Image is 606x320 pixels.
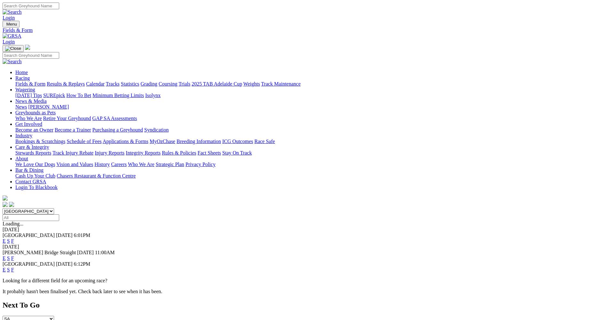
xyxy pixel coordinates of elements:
span: 6:12PM [74,261,91,267]
span: Menu [6,22,17,27]
a: Who We Are [15,116,42,121]
a: Coursing [159,81,177,87]
input: Select date [3,214,59,221]
div: Greyhounds as Pets [15,116,603,121]
button: Toggle navigation [3,45,24,52]
a: Become a Trainer [55,127,91,133]
a: Care & Integrity [15,144,49,150]
a: Stay On Track [222,150,252,156]
a: Syndication [144,127,169,133]
a: Schedule of Fees [67,139,101,144]
img: Search [3,59,22,65]
span: [DATE] [56,261,73,267]
a: Chasers Restaurant & Function Centre [57,173,136,179]
a: Fact Sheets [198,150,221,156]
a: SUREpick [43,93,65,98]
span: [PERSON_NAME] Bridge Straight [3,250,76,255]
a: Trials [178,81,190,87]
div: Get Involved [15,127,603,133]
a: Wagering [15,87,35,92]
a: News [15,104,27,110]
a: Bookings & Scratchings [15,139,65,144]
a: Weights [243,81,260,87]
a: ICG Outcomes [222,139,253,144]
a: Breeding Information [177,139,221,144]
a: F [11,255,14,261]
a: Who We Are [128,162,154,167]
a: Login [3,39,15,44]
a: How To Bet [67,93,91,98]
a: Home [15,70,28,75]
span: [DATE] [77,250,94,255]
a: Race Safe [254,139,275,144]
div: News & Media [15,104,603,110]
span: 11:00AM [95,250,115,255]
a: Login [3,15,15,20]
a: Login To Blackbook [15,185,58,190]
a: E [3,238,6,244]
input: Search [3,3,59,9]
img: GRSA [3,33,21,39]
span: [GEOGRAPHIC_DATA] [3,261,55,267]
a: News & Media [15,98,47,104]
a: We Love Our Dogs [15,162,55,167]
a: E [3,255,6,261]
a: 2025 TAB Adelaide Cup [192,81,242,87]
span: [GEOGRAPHIC_DATA] [3,232,55,238]
a: Grading [141,81,157,87]
a: Statistics [121,81,139,87]
span: Loading... [3,221,23,226]
partial: It probably hasn't been finalised yet. Check back later to see when it has been. [3,289,162,294]
a: Tracks [106,81,120,87]
a: Racing [15,75,30,81]
a: Strategic Plan [156,162,184,167]
span: [DATE] [56,232,73,238]
a: F [11,238,14,244]
a: GAP SA Assessments [92,116,137,121]
div: [DATE] [3,227,603,232]
input: Search [3,52,59,59]
a: Vision and Values [56,162,93,167]
a: Track Injury Rebate [52,150,93,156]
a: Fields & Form [15,81,45,87]
span: 6:01PM [74,232,91,238]
a: About [15,156,28,161]
img: Search [3,9,22,15]
a: S [7,255,10,261]
a: Greyhounds as Pets [15,110,56,115]
div: Industry [15,139,603,144]
a: Cash Up Your Club [15,173,55,179]
a: S [7,267,10,272]
img: logo-grsa-white.png [3,195,8,201]
a: F [11,267,14,272]
p: Looking for a different field for an upcoming race? [3,278,603,284]
div: About [15,162,603,167]
a: Injury Reports [95,150,124,156]
img: logo-grsa-white.png [25,45,30,50]
a: Bar & Dining [15,167,43,173]
img: twitter.svg [9,202,14,207]
a: E [3,267,6,272]
a: Applications & Forms [103,139,148,144]
h2: Next To Go [3,301,603,309]
div: Bar & Dining [15,173,603,179]
a: Integrity Reports [126,150,161,156]
a: [DATE] Tips [15,93,42,98]
a: Purchasing a Greyhound [92,127,143,133]
a: Careers [111,162,127,167]
a: Become an Owner [15,127,53,133]
a: Industry [15,133,32,138]
a: Fields & Form [3,27,603,33]
a: Retire Your Greyhound [43,116,91,121]
a: Stewards Reports [15,150,51,156]
a: Results & Replays [47,81,85,87]
div: Wagering [15,93,603,98]
a: Minimum Betting Limits [92,93,144,98]
div: Care & Integrity [15,150,603,156]
a: Rules & Policies [162,150,196,156]
a: History [94,162,110,167]
div: Racing [15,81,603,87]
a: MyOzChase [150,139,175,144]
img: Close [5,46,21,51]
